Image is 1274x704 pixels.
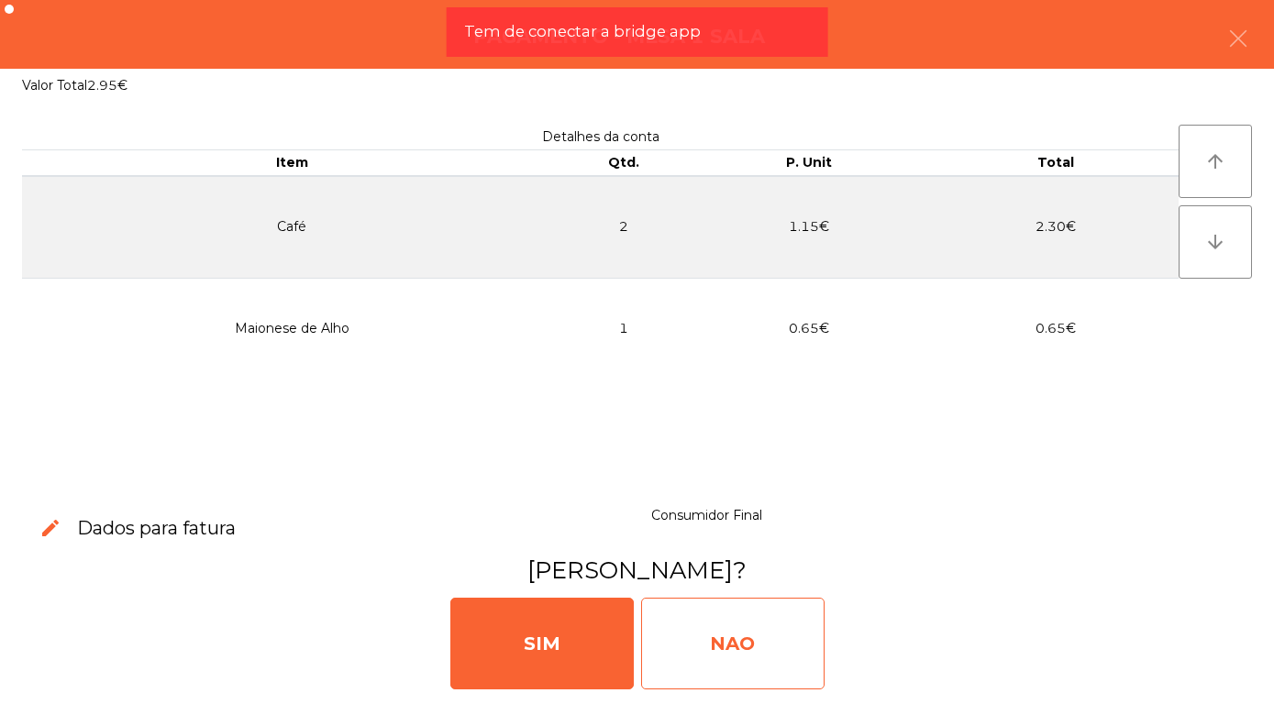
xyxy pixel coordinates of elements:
[464,20,701,43] span: Tem de conectar a bridge app
[22,150,562,176] th: Item
[685,278,932,379] td: 0.65€
[932,176,1179,279] td: 2.30€
[651,507,762,523] span: Consumidor Final
[39,517,61,539] span: edit
[21,554,1253,587] h3: [PERSON_NAME]?
[77,515,236,541] h3: Dados para fatura
[562,176,685,279] td: 2
[1204,231,1226,253] i: arrow_downward
[22,77,87,93] span: Valor Total
[87,77,127,93] span: 2.95€
[1204,150,1226,172] i: arrow_upward
[1179,125,1252,198] button: arrow_upward
[22,278,562,379] td: Maionese de Alho
[932,150,1179,176] th: Total
[542,128,659,145] span: Detalhes da conta
[25,502,77,555] button: edit
[22,176,562,279] td: Café
[450,598,634,689] div: SIM
[1179,205,1252,279] button: arrow_downward
[685,176,932,279] td: 1.15€
[641,598,825,689] div: NAO
[562,150,685,176] th: Qtd.
[562,278,685,379] td: 1
[932,278,1179,379] td: 0.65€
[685,150,932,176] th: P. Unit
